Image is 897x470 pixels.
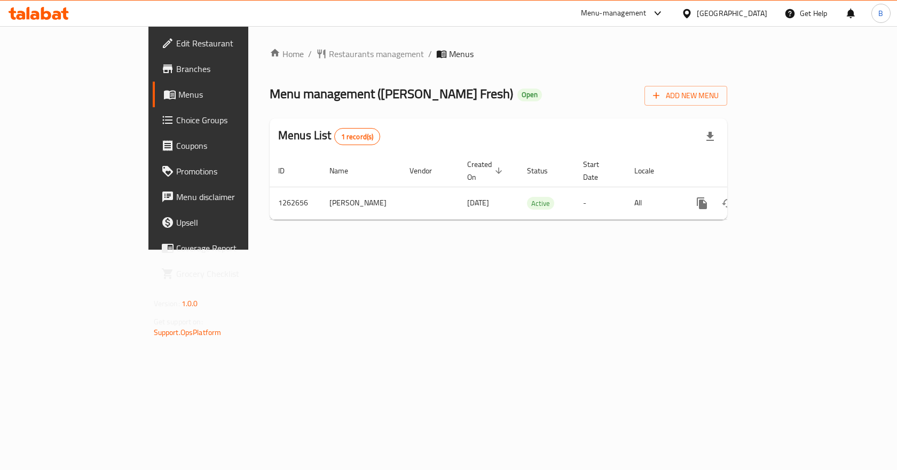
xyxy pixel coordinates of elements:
[176,267,290,280] span: Grocery Checklist
[626,187,681,219] td: All
[467,158,506,184] span: Created On
[878,7,883,19] span: B
[153,30,298,56] a: Edit Restaurant
[153,210,298,235] a: Upsell
[154,297,180,310] span: Version:
[527,197,554,210] span: Active
[270,82,513,106] span: Menu management ( [PERSON_NAME] Fresh )
[681,155,800,187] th: Actions
[321,187,401,219] td: [PERSON_NAME]
[653,89,719,102] span: Add New Menu
[270,155,800,220] table: enhanced table
[154,325,222,339] a: Support.OpsPlatform
[329,47,424,60] span: Restaurants management
[182,297,198,310] span: 1.0.0
[644,86,727,106] button: Add New Menu
[517,90,542,99] span: Open
[467,196,489,210] span: [DATE]
[176,190,290,203] span: Menu disclaimer
[428,47,432,60] li: /
[697,124,723,149] div: Export file
[176,37,290,50] span: Edit Restaurant
[176,216,290,229] span: Upsell
[697,7,767,19] div: [GEOGRAPHIC_DATA]
[176,165,290,178] span: Promotions
[176,62,290,75] span: Branches
[329,164,362,177] span: Name
[334,128,381,145] div: Total records count
[153,107,298,133] a: Choice Groups
[278,164,298,177] span: ID
[634,164,668,177] span: Locale
[335,132,380,142] span: 1 record(s)
[410,164,446,177] span: Vendor
[316,47,424,60] a: Restaurants management
[689,190,715,216] button: more
[527,164,562,177] span: Status
[176,242,290,254] span: Coverage Report
[583,158,613,184] span: Start Date
[153,261,298,286] a: Grocery Checklist
[270,47,727,60] nav: breadcrumb
[527,197,554,210] div: Active
[154,315,203,329] span: Get support on:
[715,190,741,216] button: Change Status
[153,235,298,261] a: Coverage Report
[153,56,298,82] a: Branches
[449,47,474,60] span: Menus
[153,82,298,107] a: Menus
[153,133,298,158] a: Coupons
[278,128,380,145] h2: Menus List
[153,184,298,210] a: Menu disclaimer
[178,88,290,101] span: Menus
[176,139,290,152] span: Coupons
[308,47,312,60] li: /
[581,7,647,20] div: Menu-management
[176,114,290,126] span: Choice Groups
[153,158,298,184] a: Promotions
[575,187,626,219] td: -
